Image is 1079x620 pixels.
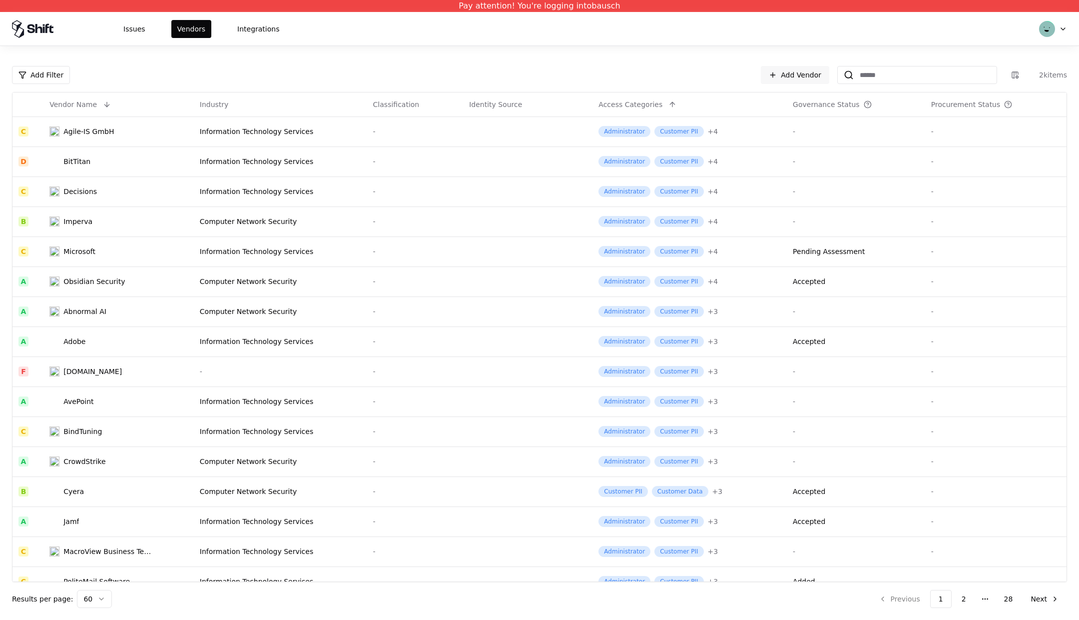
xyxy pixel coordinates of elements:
[18,336,28,346] div: A
[469,335,479,345] img: entra.microsoft.com
[793,126,919,136] div: -
[793,546,919,556] div: -
[373,396,458,406] div: -
[483,335,493,345] img: microsoft365.com
[18,186,28,196] div: C
[708,546,718,556] div: + 3
[18,156,28,166] div: D
[171,20,211,38] button: Vendors
[931,396,1061,406] div: -
[469,515,479,525] img: entra.microsoft.com
[63,216,92,226] div: Imperva
[598,306,650,317] div: Administrator
[598,126,650,137] div: Administrator
[793,426,919,436] div: -
[63,576,130,586] div: PoliteMail Software
[200,126,361,136] div: Information Technology Services
[708,426,718,436] div: + 3
[654,366,703,377] div: Customer PII
[49,126,59,136] img: Agile-IS GmbH
[708,246,718,256] div: + 4
[954,590,974,608] button: 2
[200,396,361,406] div: Information Technology Services
[598,186,650,197] div: Administrator
[708,456,718,466] div: + 3
[598,366,650,377] div: Administrator
[18,396,28,406] div: A
[373,456,458,466] div: -
[708,276,718,286] div: + 4
[200,99,229,109] div: Industry
[49,156,59,166] img: BitTitan
[12,594,73,604] p: Results per page:
[49,516,59,526] img: Jamf
[1023,590,1067,608] button: Next
[373,126,458,136] div: -
[469,185,479,195] img: entra.microsoft.com
[200,276,361,286] div: Computer Network Security
[373,576,458,586] div: -
[63,156,90,166] div: BitTitan
[18,246,28,256] div: C
[63,186,97,196] div: Decisions
[930,590,952,608] button: 1
[49,216,59,226] img: Imperva
[793,576,815,586] div: Added
[931,486,1061,496] div: -
[793,306,919,316] div: -
[373,516,458,526] div: -
[469,575,479,585] img: entra.microsoft.com
[373,246,458,256] div: -
[49,336,59,346] img: Adobe
[49,576,59,586] img: PoliteMail Software
[49,456,59,466] img: CrowdStrike
[373,186,458,196] div: -
[793,246,865,256] div: Pending Assessment
[598,486,647,497] div: Customer PII
[708,516,718,526] div: + 3
[708,186,718,196] button: +4
[469,365,479,375] img: entra.microsoft.com
[469,395,479,405] img: entra.microsoft.com
[200,456,361,466] div: Computer Network Security
[200,576,361,586] div: Information Technology Services
[708,186,718,196] div: + 4
[18,126,28,136] div: C
[469,455,479,465] img: entra.microsoft.com
[18,306,28,316] div: A
[18,486,28,496] div: B
[63,246,95,256] div: Microsoft
[469,99,522,109] div: Identity Source
[931,246,1061,256] div: -
[654,576,703,587] div: Customer PII
[469,245,479,255] img: entra.microsoft.com
[598,99,662,109] div: Access Categories
[49,396,59,406] img: AvePoint
[793,396,919,406] div: -
[761,66,829,84] a: Add Vendor
[63,276,125,286] div: Obsidian Security
[63,426,102,436] div: BindTuning
[598,456,650,467] div: Administrator
[708,396,718,406] div: + 3
[63,306,106,316] div: Abnormal AI
[49,486,59,496] img: Cyera
[931,546,1061,556] div: -
[49,276,59,286] img: Obsidian Security
[708,126,718,136] div: + 4
[793,156,919,166] div: -
[654,186,703,197] div: Customer PII
[931,426,1061,436] div: -
[708,456,718,466] button: +3
[931,336,1061,346] div: -
[793,186,919,196] div: -
[63,486,84,496] div: Cyera
[12,66,70,84] button: Add Filter
[708,516,718,526] button: +3
[373,546,458,556] div: -
[793,216,919,226] div: -
[931,456,1061,466] div: -
[654,126,703,137] div: Customer PII
[931,276,1061,286] div: -
[598,276,650,287] div: Administrator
